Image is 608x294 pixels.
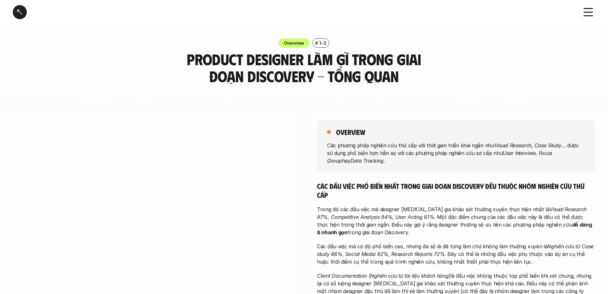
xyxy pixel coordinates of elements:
[169,51,440,85] h3: Product Designer làm gì trong giai đoạn Discovery - Tổng quan
[319,40,326,46] p: 1-3
[284,40,304,46] p: Overview
[327,150,554,164] em: User Interview, Focus Group
[327,141,585,164] p: Các phương pháp nghiên cứu thứ cấp với thời gian triển khai ngắn như … được sử dụng phổ biến hơn ...
[350,157,385,164] em: Data Tracking.
[317,182,595,199] h5: Các đầu việc phổ biến nhất trong giai đoạn Discovery đều thuộc nhóm nghiên cứu thứ cấp
[317,205,595,236] p: Trong đó các đầu việc mà designer [MEDICAL_DATA] gia khảo sát thường xuyên thực hiện nhất là . Mộ...
[317,273,450,279] em: Client Documentation (Nghiên cứu từ tài liệu khách hàng)
[336,128,365,136] h5: overview
[317,243,595,266] p: Các đầu việc mà có độ phổ biến cao, nhưng đa số là đã từng làm chứ không làm thường xuyên là . Đâ...
[494,142,561,148] em: Visual Research, Case Study
[315,41,318,45] h6: #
